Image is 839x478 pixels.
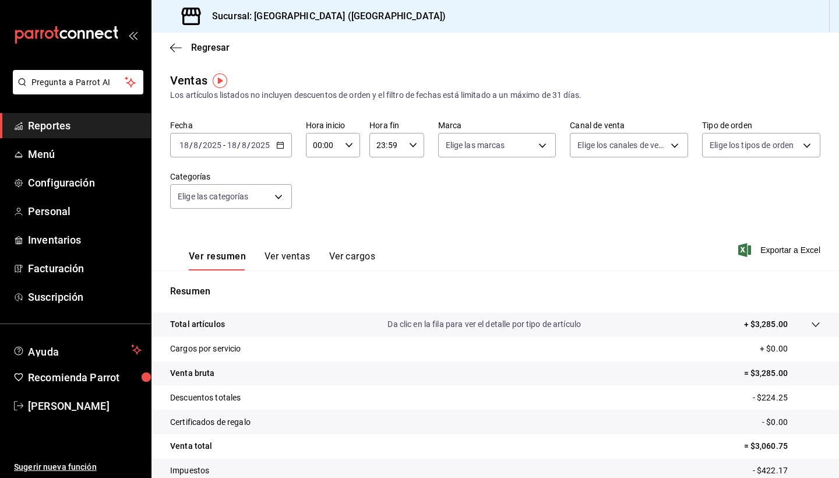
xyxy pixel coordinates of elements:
[170,284,820,298] p: Resumen
[193,140,199,150] input: --
[446,139,505,151] span: Elige las marcas
[170,465,209,477] p: Impuestos
[178,191,249,202] span: Elige las categorías
[744,318,788,331] p: + $3,285.00
[170,89,820,101] div: Los artículos listados no incluyen descuentos de orden y el filtro de fechas está limitado a un m...
[570,121,688,129] label: Canal de venta
[189,140,193,150] span: /
[702,121,820,129] label: Tipo de orden
[28,261,142,276] span: Facturación
[170,416,251,428] p: Certificados de regalo
[28,203,142,219] span: Personal
[306,121,360,129] label: Hora inicio
[387,318,581,331] p: Da clic en la fila para ver el detalle por tipo de artículo
[577,139,667,151] span: Elige los canales de venta
[28,289,142,305] span: Suscripción
[189,251,246,270] button: Ver resumen
[191,42,230,53] span: Regresar
[744,367,820,379] p: = $3,285.00
[744,440,820,452] p: = $3,060.75
[223,140,225,150] span: -
[251,140,270,150] input: ----
[760,343,820,355] p: + $0.00
[247,140,251,150] span: /
[170,121,292,129] label: Fecha
[170,72,207,89] div: Ventas
[28,118,142,133] span: Reportes
[203,9,446,23] h3: Sucursal: [GEOGRAPHIC_DATA] ([GEOGRAPHIC_DATA])
[237,140,241,150] span: /
[28,398,142,414] span: [PERSON_NAME]
[762,416,820,428] p: - $0.00
[189,251,375,270] div: navigation tabs
[741,243,820,257] button: Exportar a Excel
[170,318,225,331] p: Total artículos
[329,251,376,270] button: Ver cargos
[179,140,189,150] input: --
[28,146,142,162] span: Menú
[202,140,222,150] input: ----
[8,85,143,97] a: Pregunta a Parrot AI
[753,465,820,477] p: - $422.17
[13,70,143,94] button: Pregunta a Parrot AI
[710,139,794,151] span: Elige los tipos de orden
[28,370,142,385] span: Recomienda Parrot
[170,42,230,53] button: Regresar
[265,251,311,270] button: Ver ventas
[241,140,247,150] input: --
[170,173,292,181] label: Categorías
[170,367,214,379] p: Venta bruta
[199,140,202,150] span: /
[753,392,820,404] p: - $224.25
[213,73,227,88] img: Tooltip marker
[369,121,424,129] label: Hora fin
[28,175,142,191] span: Configuración
[28,232,142,248] span: Inventarios
[170,343,241,355] p: Cargos por servicio
[31,76,125,89] span: Pregunta a Parrot AI
[227,140,237,150] input: --
[128,30,138,40] button: open_drawer_menu
[438,121,556,129] label: Marca
[14,461,142,473] span: Sugerir nueva función
[28,343,126,357] span: Ayuda
[170,440,212,452] p: Venta total
[170,392,241,404] p: Descuentos totales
